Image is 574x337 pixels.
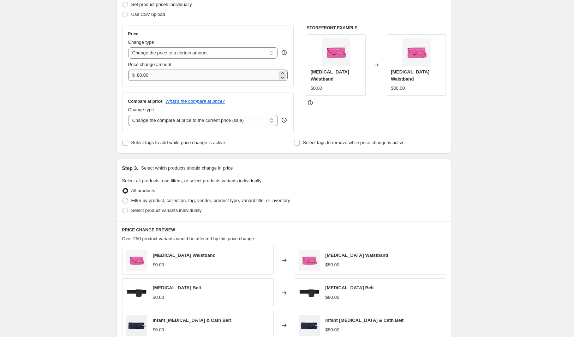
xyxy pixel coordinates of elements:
[281,49,288,56] div: help
[153,326,165,333] div: $0.00
[325,318,404,323] span: Infant [MEDICAL_DATA] & Cath Belt
[307,25,446,31] h6: STOREFRONT EXAMPLE
[325,253,388,258] span: [MEDICAL_DATA] Waistband
[153,253,216,258] span: [MEDICAL_DATA] Waistband
[325,326,340,333] div: $80.00
[153,318,231,323] span: Infant [MEDICAL_DATA] & Cath Belt
[325,261,340,268] div: $80.00
[126,250,147,271] img: OWS_80x.jpg
[122,165,138,172] h2: Step 3.
[153,261,165,268] div: $0.00
[281,117,288,124] div: help
[166,99,225,104] button: What's the compare at price?
[131,2,192,7] span: Set product prices individually
[131,140,225,145] span: Select tags to add while price change is active
[131,188,155,193] span: All products
[122,227,446,233] h6: PRICE CHANGE PREVIEW
[311,85,322,92] div: $0.00
[128,31,138,37] h3: Price
[299,282,320,303] img: OBE_80x.jpg
[153,285,201,290] span: [MEDICAL_DATA] Belt
[325,294,340,301] div: $80.00
[128,107,154,112] span: Change type
[299,315,320,336] img: GBI_80x.jpg
[141,165,233,172] p: Select which products should change in price
[122,236,256,241] span: Over 250 product variants would be affected by this price change:
[128,40,154,45] span: Change type
[303,140,405,145] span: Select tags to remove while price change is active
[131,208,202,213] span: Select product variants individually
[131,198,290,203] span: Filter by product, collection, tag, vendor, product type, variant title, or inventory
[128,62,172,67] span: Price change amount
[391,69,429,82] span: [MEDICAL_DATA] Waistband
[131,12,165,17] span: Use CSV upload
[322,38,350,66] img: OWS_80x.jpg
[402,38,431,66] img: OWS_80x.jpg
[311,69,349,82] span: [MEDICAL_DATA] Waistband
[153,294,165,301] div: $0.00
[126,315,147,336] img: GBI_80x.jpg
[122,178,262,183] span: Select all products, use filters, or select products variants individually
[137,70,277,81] input: 80.00
[126,282,147,303] img: OBE_80x.jpg
[325,285,374,290] span: [MEDICAL_DATA] Belt
[299,250,320,271] img: OWS_80x.jpg
[128,99,163,104] h3: Compare at price
[391,85,405,92] div: $80.00
[132,72,135,78] span: $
